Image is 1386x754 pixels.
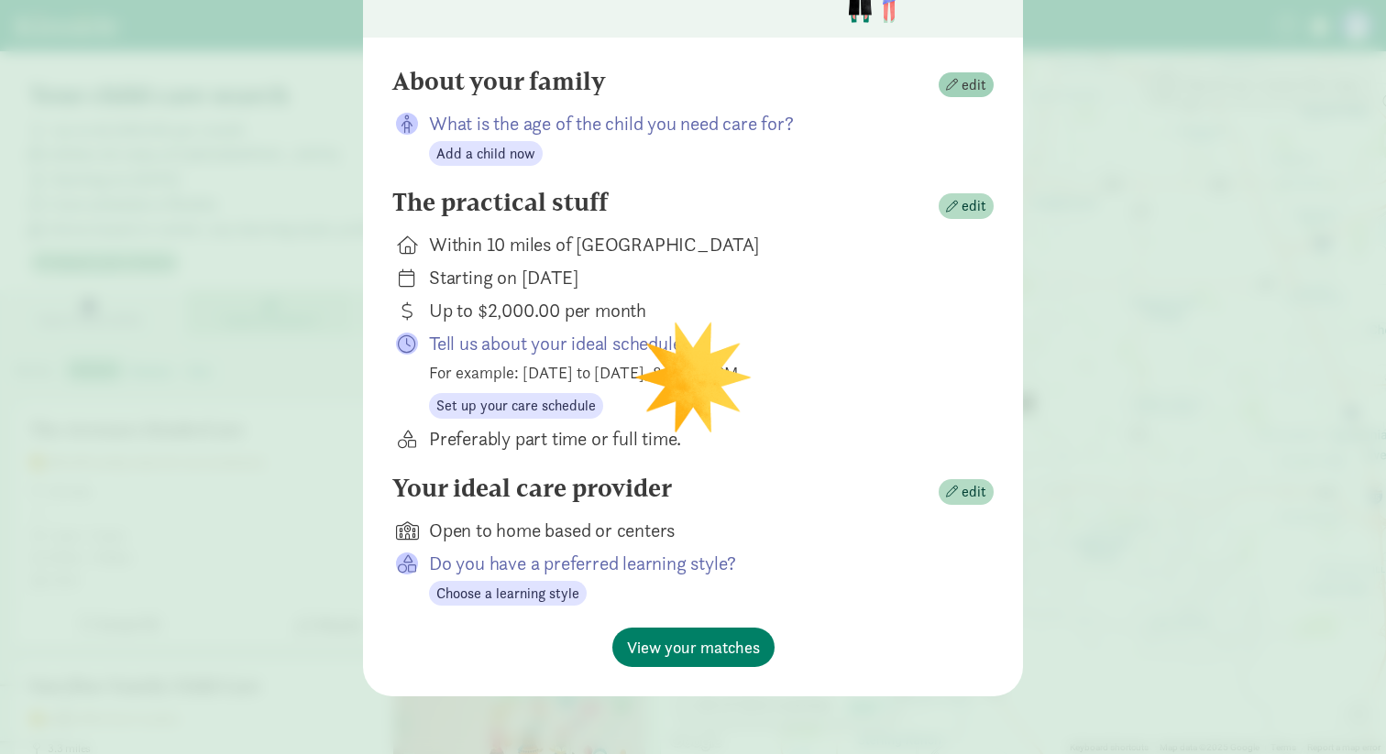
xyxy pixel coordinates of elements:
[436,395,596,417] span: Set up your care schedule
[962,481,986,503] span: edit
[392,474,672,503] h4: Your ideal care provider
[429,518,964,543] div: Open to home based or centers
[939,479,994,505] button: edit
[429,265,964,290] div: Starting on [DATE]
[436,143,535,165] span: Add a child now
[962,195,986,217] span: edit
[429,331,964,356] p: Tell us about your ideal schedule.
[429,360,964,385] div: For example: [DATE] to [DATE], 8 AM - 5 PM
[429,426,964,452] div: Preferably part time or full time.
[429,581,587,606] button: Choose a learning style
[436,583,579,605] span: Choose a learning style
[429,393,603,419] button: Set up your care schedule
[392,67,606,96] h4: About your family
[429,551,964,576] p: Do you have a preferred learning style?
[429,298,964,323] div: Up to $2,000.00 per month
[429,141,543,167] button: Add a child now
[939,72,994,98] button: edit
[429,111,964,137] p: What is the age of the child you need care for?
[392,188,608,217] h4: The practical stuff
[939,193,994,219] button: edit
[627,635,760,660] span: View your matches
[612,628,775,667] button: View your matches
[962,74,986,96] span: edit
[429,232,964,257] div: Within 10 miles of [GEOGRAPHIC_DATA]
